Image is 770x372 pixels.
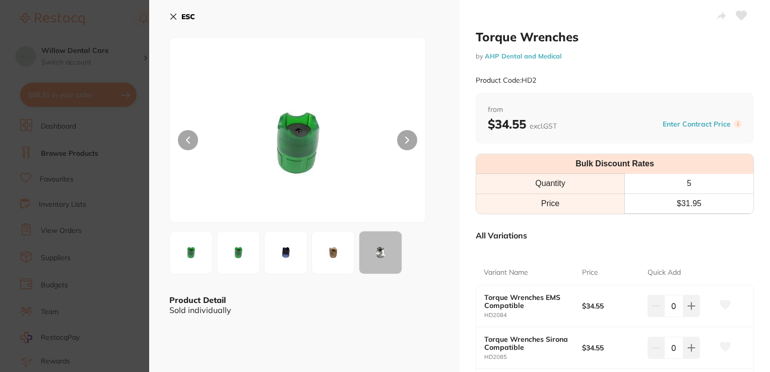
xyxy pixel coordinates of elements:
[484,354,582,360] small: HD2085
[488,116,557,132] b: $34.55
[169,305,439,315] div: Sold individually
[476,230,527,240] p: All Variations
[169,295,226,305] b: Product Detail
[488,105,742,115] span: from
[582,268,598,278] p: Price
[484,293,572,309] b: Torque Wrenches EMS Compatible
[625,194,753,213] td: $ 31.95
[625,174,753,194] th: 5
[582,302,641,310] b: $34.55
[359,231,402,274] div: + 1
[315,234,351,271] img: LWpwZy01OTAyOQ
[221,63,374,222] img: LWpwZy01OTAyNg
[173,234,209,271] img: LWpwZy01OTAyNg
[169,8,195,25] button: ESC
[530,121,557,131] span: excl. GST
[359,231,402,274] button: +1
[582,344,641,352] b: $34.55
[648,268,681,278] p: Quick Add
[485,52,561,60] a: AHP Dental and Medical
[484,268,528,278] p: Variant Name
[476,154,753,174] th: Bulk Discount Rates
[734,120,742,128] label: i
[484,312,582,319] small: HD2084
[476,29,754,44] h2: Torque Wrenches
[220,234,256,271] img: LWpwZy01OTAyNw
[476,174,625,194] th: Quantity
[476,76,536,85] small: Product Code: HD2
[484,335,572,351] b: Torque Wrenches Sirona Compatible
[476,194,625,213] td: Price
[181,12,195,21] b: ESC
[268,234,304,271] img: LWpwZy01OTAyOA
[660,119,734,129] button: Enter Contract Price
[476,52,754,60] small: by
